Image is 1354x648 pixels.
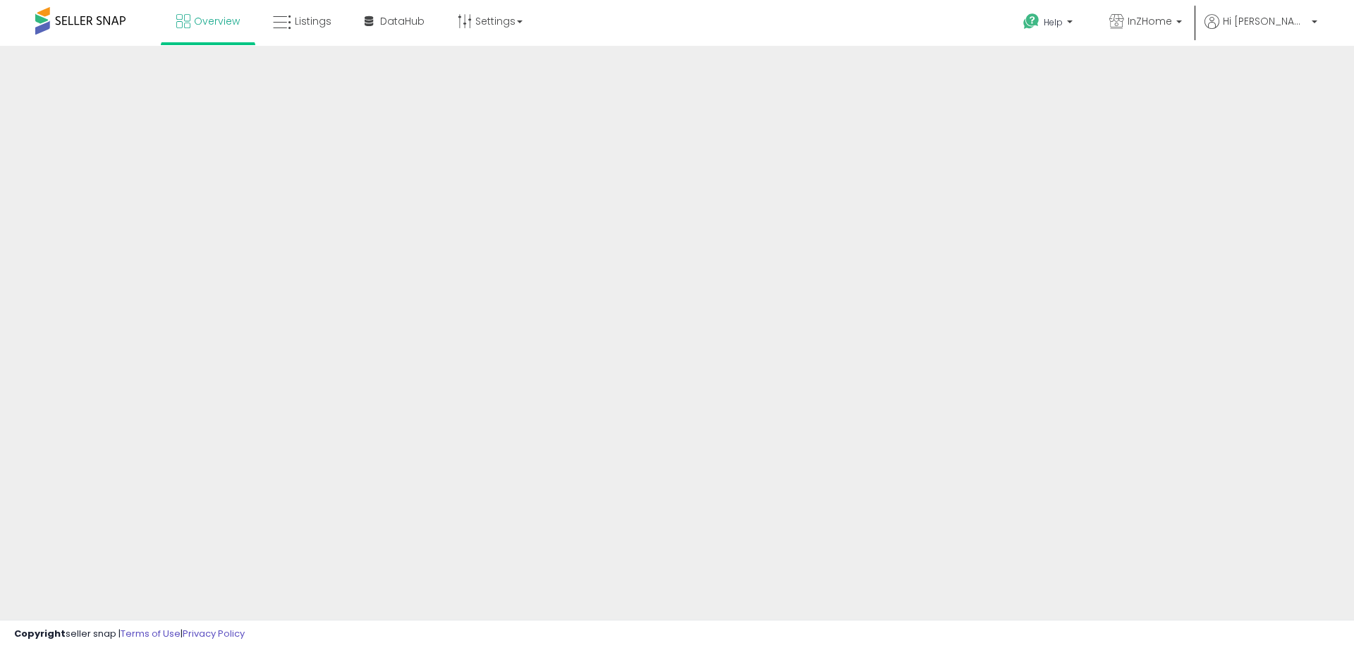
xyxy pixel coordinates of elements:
span: Help [1044,16,1063,28]
span: InZHome [1128,14,1172,28]
span: Listings [295,14,331,28]
div: seller snap | | [14,628,245,641]
a: Terms of Use [121,627,181,640]
a: Hi [PERSON_NAME] [1204,14,1317,46]
span: DataHub [380,14,425,28]
a: Privacy Policy [183,627,245,640]
span: Overview [194,14,240,28]
i: Get Help [1023,13,1040,30]
strong: Copyright [14,627,66,640]
span: Hi [PERSON_NAME] [1223,14,1307,28]
a: Help [1012,2,1087,46]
